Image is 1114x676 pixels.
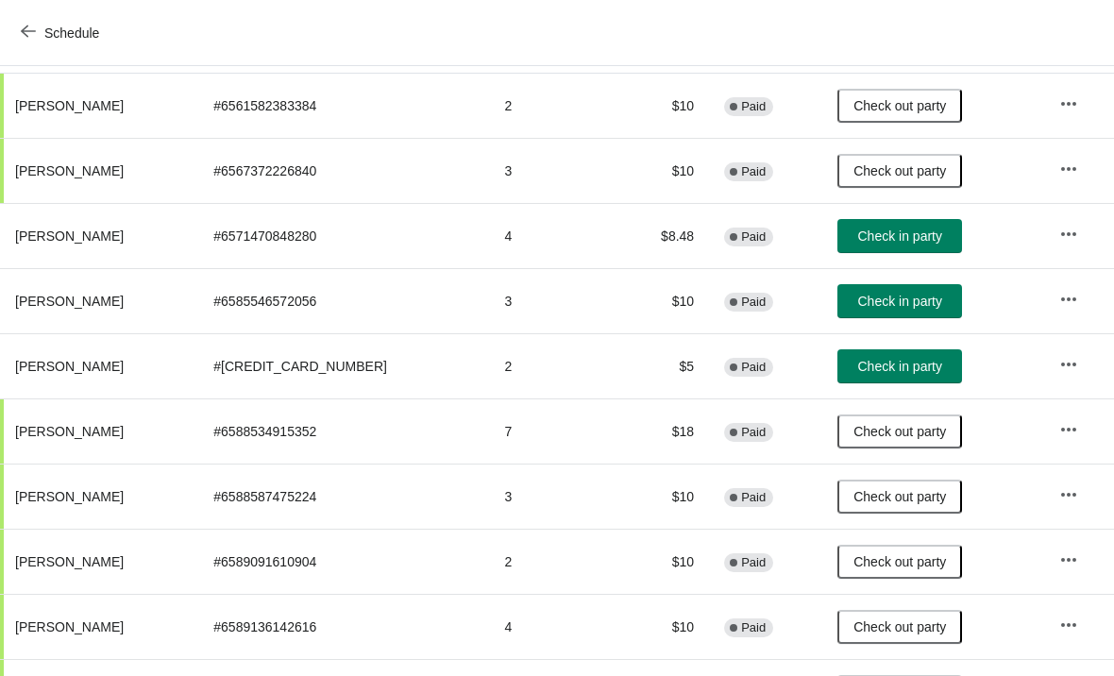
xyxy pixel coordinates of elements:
[837,545,962,579] button: Check out party
[853,98,946,113] span: Check out party
[837,219,962,253] button: Check in party
[489,398,618,464] td: 7
[198,529,489,594] td: # 6589091610904
[837,414,962,448] button: Check out party
[15,554,124,569] span: [PERSON_NAME]
[198,594,489,659] td: # 6589136142616
[741,164,766,179] span: Paid
[741,620,766,635] span: Paid
[15,228,124,244] span: [PERSON_NAME]
[741,425,766,440] span: Paid
[741,555,766,570] span: Paid
[489,138,618,203] td: 3
[618,268,709,333] td: $10
[853,554,946,569] span: Check out party
[618,529,709,594] td: $10
[853,619,946,634] span: Check out party
[741,490,766,505] span: Paid
[9,16,114,50] button: Schedule
[853,489,946,504] span: Check out party
[618,464,709,529] td: $10
[837,284,962,318] button: Check in party
[15,619,124,634] span: [PERSON_NAME]
[198,333,489,398] td: # [CREDIT_CARD_NUMBER]
[198,138,489,203] td: # 6567372226840
[837,154,962,188] button: Check out party
[618,398,709,464] td: $18
[837,610,962,644] button: Check out party
[618,333,709,398] td: $5
[15,489,124,504] span: [PERSON_NAME]
[837,480,962,514] button: Check out party
[489,529,618,594] td: 2
[858,228,942,244] span: Check in party
[853,424,946,439] span: Check out party
[489,594,618,659] td: 4
[15,98,124,113] span: [PERSON_NAME]
[489,333,618,398] td: 2
[741,295,766,310] span: Paid
[198,268,489,333] td: # 6585546572056
[618,594,709,659] td: $10
[858,294,942,309] span: Check in party
[15,163,124,178] span: [PERSON_NAME]
[15,294,124,309] span: [PERSON_NAME]
[198,464,489,529] td: # 6588587475224
[15,359,124,374] span: [PERSON_NAME]
[618,74,709,138] td: $10
[198,398,489,464] td: # 6588534915352
[198,203,489,268] td: # 6571470848280
[489,268,618,333] td: 3
[489,464,618,529] td: 3
[489,74,618,138] td: 2
[741,229,766,245] span: Paid
[853,163,946,178] span: Check out party
[837,349,962,383] button: Check in party
[741,99,766,114] span: Paid
[44,25,99,41] span: Schedule
[837,89,962,123] button: Check out party
[858,359,942,374] span: Check in party
[489,203,618,268] td: 4
[198,74,489,138] td: # 6561582383384
[618,203,709,268] td: $8.48
[741,360,766,375] span: Paid
[618,138,709,203] td: $10
[15,424,124,439] span: [PERSON_NAME]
